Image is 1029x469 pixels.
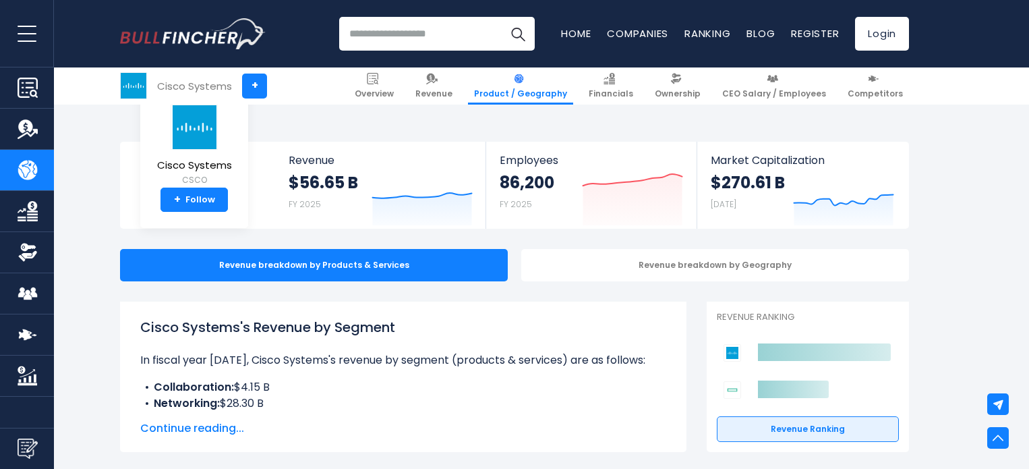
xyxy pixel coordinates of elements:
a: Home [561,26,591,40]
img: Bullfincher logo [120,18,266,49]
div: Revenue breakdown by Geography [521,249,909,281]
h1: Cisco Systems's Revenue by Segment [140,317,666,337]
a: +Follow [160,188,228,212]
img: CSCO logo [171,105,218,150]
a: CEO Salary / Employees [716,67,832,105]
span: Financials [589,88,633,99]
a: Companies [607,26,668,40]
small: FY 2025 [500,198,532,210]
span: Competitors [848,88,903,99]
strong: $270.61 B [711,172,785,193]
strong: $56.65 B [289,172,358,193]
span: Overview [355,88,394,99]
span: Product / Geography [474,88,567,99]
button: Search [501,17,535,51]
a: Cisco Systems CSCO [156,104,233,188]
li: $4.15 B [140,379,666,395]
a: Competitors [842,67,909,105]
a: Blog [746,26,775,40]
span: Employees [500,154,682,167]
small: CSCO [157,174,232,186]
a: Market Capitalization $270.61 B [DATE] [697,142,908,229]
span: Market Capitalization [711,154,894,167]
small: [DATE] [711,198,736,210]
div: Cisco Systems [157,78,232,94]
a: Login [855,17,909,51]
img: Cisco Systems competitors logo [724,344,741,362]
span: Ownership [655,88,701,99]
img: Ownership [18,242,38,263]
span: Cisco Systems [157,160,232,171]
span: Revenue [289,154,473,167]
a: Revenue $56.65 B FY 2025 [275,142,486,229]
li: $28.30 B [140,395,666,412]
img: CSCO logo [121,73,146,99]
span: Revenue [415,88,452,99]
a: + [242,74,267,99]
a: Revenue Ranking [717,416,899,442]
div: Revenue breakdown by Products & Services [120,249,508,281]
strong: + [174,194,181,206]
span: CEO Salary / Employees [722,88,826,99]
p: Revenue Ranking [717,312,899,323]
a: Financials [583,67,639,105]
small: FY 2025 [289,198,321,210]
a: Employees 86,200 FY 2025 [486,142,696,229]
a: Ownership [649,67,707,105]
a: Revenue [409,67,459,105]
img: Hewlett Packard Enterprise Company competitors logo [724,381,741,399]
a: Overview [349,67,400,105]
b: Collaboration: [154,379,234,395]
strong: 86,200 [500,172,554,193]
a: Ranking [684,26,730,40]
a: Product / Geography [468,67,573,105]
b: Networking: [154,395,220,411]
a: Go to homepage [120,18,265,49]
a: Register [791,26,839,40]
span: Continue reading... [140,420,666,437]
p: In fiscal year [DATE], Cisco Systems's revenue by segment (products & services) are as follows: [140,352,666,368]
